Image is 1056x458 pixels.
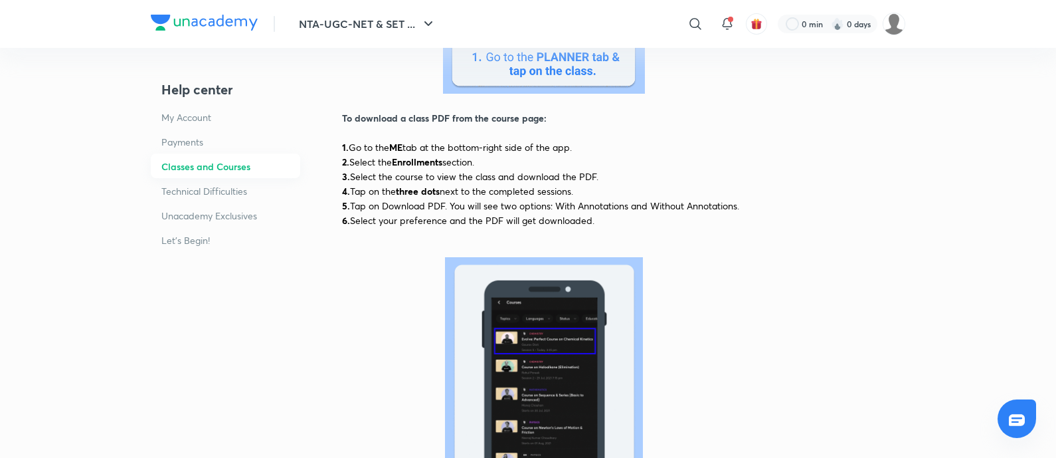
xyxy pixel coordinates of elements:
span: next to the completed sessions. [440,185,573,197]
span: Tap on Download PDF. You will see two options: With Annotations and Without Annotations. [350,199,739,212]
span: 4. [342,185,350,197]
span: tab at the bottom-right side of the app. [402,141,572,154]
span: three dots [396,185,440,197]
a: My Account [151,105,300,130]
button: avatar [746,13,767,35]
span: ME [389,141,402,154]
span: Select your preference and the PDF will get downloaded. [350,214,594,227]
span: section. [442,156,474,168]
a: Unacademy Exclusives [151,203,300,228]
span: Select the course to view the class and download the PDF. [350,170,598,183]
button: NTA-UGC-NET & SET ... [291,11,444,37]
span: Go to the [349,141,389,154]
span: 6. [342,214,350,227]
a: Classes and Courses [151,154,300,179]
span: 3. [342,170,350,183]
span: 2. [342,156,349,168]
span: Enrollments [392,156,442,168]
strong: To download a class PDF from the course page: [342,112,547,124]
span: 5. [342,199,350,212]
span: Tap on the [350,185,396,197]
span: Select the [349,156,392,168]
span: 1. [342,141,349,154]
img: streak [831,17,844,31]
a: Let's Begin! [151,228,300,253]
img: Company Logo [151,15,258,31]
a: Help center [151,74,300,105]
img: avatar [750,18,762,30]
img: Preeti patil [883,13,905,35]
a: Payments [151,130,300,154]
a: Technical Difficulties [151,179,300,203]
a: Company Logo [151,15,258,34]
